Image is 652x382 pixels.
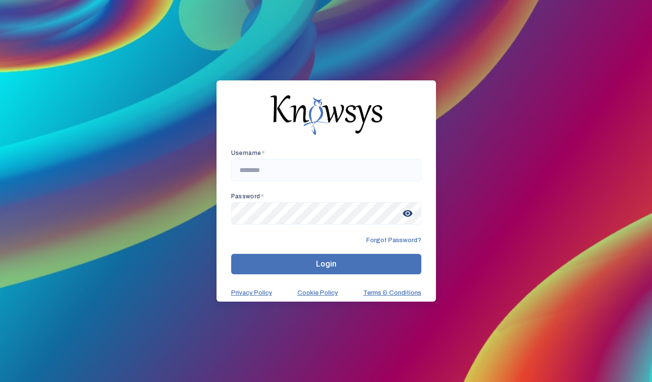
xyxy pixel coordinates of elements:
[231,193,264,200] app-required-indication: Password
[399,205,416,222] span: visibility
[297,289,338,297] a: Cookie Policy
[231,150,265,156] app-required-indication: Username
[231,254,421,274] button: Login
[231,289,272,297] a: Privacy Policy
[270,95,382,135] img: knowsys-logo.png
[363,289,421,297] a: Terms & Conditions
[366,236,421,244] span: Forgot Password?
[316,259,336,268] span: Login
